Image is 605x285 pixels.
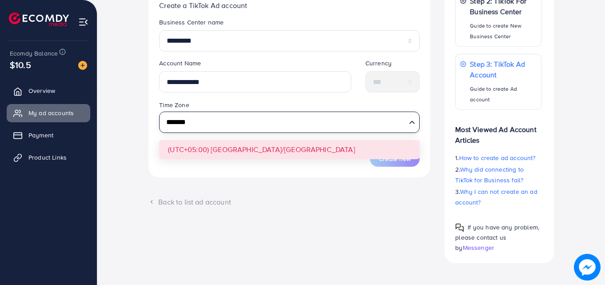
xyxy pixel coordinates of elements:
[159,18,420,30] legend: Business Center name
[78,61,87,70] img: image
[455,164,541,185] p: 2.
[78,17,88,27] img: menu
[28,108,74,117] span: My ad accounts
[455,223,539,252] span: If you have any problem, please contact us by
[455,223,464,232] img: Popup guide
[7,104,90,122] a: My ad accounts
[159,140,420,159] li: (UTC+05:00) [GEOGRAPHIC_DATA]/[GEOGRAPHIC_DATA]
[28,86,55,95] span: Overview
[9,12,69,26] img: logo
[159,112,420,133] div: Search for option
[159,100,189,109] label: Time Zone
[455,117,541,145] p: Most Viewed Ad Account Articles
[574,254,601,281] img: image
[163,114,405,130] input: Search for option
[470,20,537,42] p: Guide to create New Business Center
[470,84,537,105] p: Guide to create Ad account
[455,186,541,208] p: 3.
[28,131,53,140] span: Payment
[7,82,90,100] a: Overview
[10,58,31,71] span: $10.5
[10,49,58,58] span: Ecomdy Balance
[365,59,420,71] legend: Currency
[7,126,90,144] a: Payment
[159,59,351,71] legend: Account Name
[470,59,537,80] p: Step 3: TikTok Ad Account
[148,197,430,207] div: Back to list ad account
[459,153,536,162] span: How to create ad account?
[455,187,537,207] span: Why I can not create an ad account?
[7,149,90,166] a: Product Links
[28,153,67,162] span: Product Links
[455,153,541,163] p: 1.
[463,243,494,252] span: Messenger
[455,165,524,185] span: Why did connecting to TikTok for Business fail?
